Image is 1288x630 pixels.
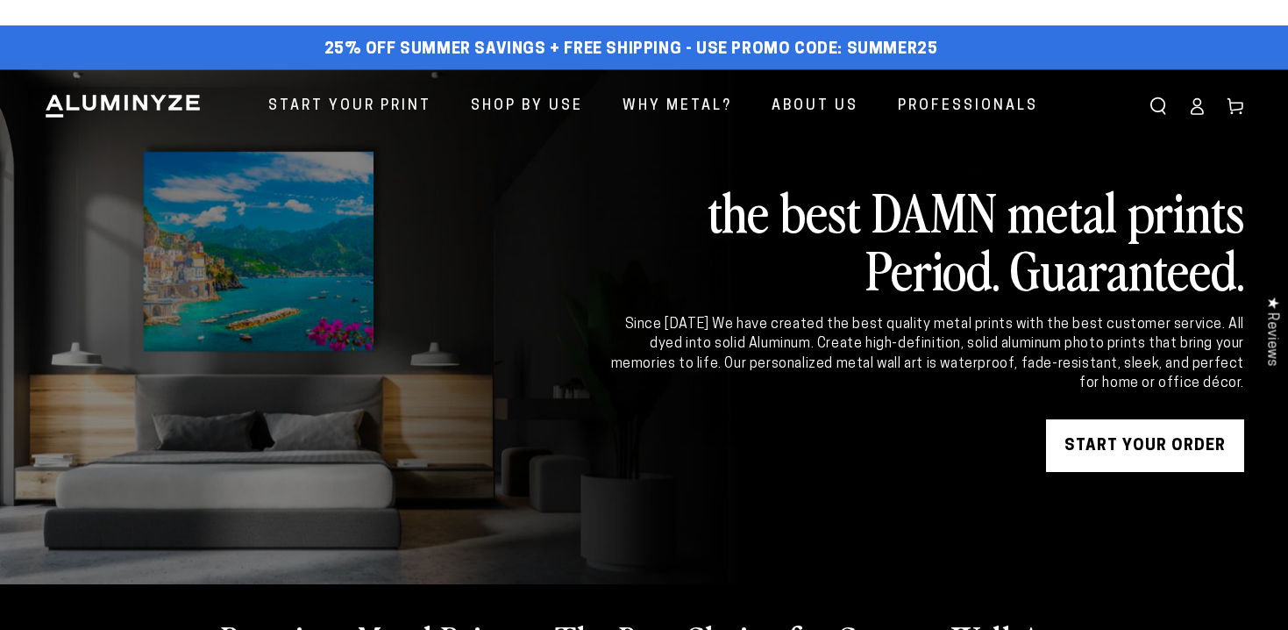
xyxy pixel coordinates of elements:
[772,94,858,119] span: About Us
[1139,87,1178,125] summary: Search our site
[623,94,732,119] span: Why Metal?
[1255,283,1288,380] div: Click to open Judge.me floating reviews tab
[458,83,596,130] a: Shop By Use
[255,83,445,130] a: Start Your Print
[758,83,872,130] a: About Us
[608,182,1244,297] h2: the best DAMN metal prints Period. Guaranteed.
[471,94,583,119] span: Shop By Use
[609,83,745,130] a: Why Metal?
[268,94,431,119] span: Start Your Print
[608,315,1244,394] div: Since [DATE] We have created the best quality metal prints with the best customer service. All dy...
[1046,419,1244,472] a: START YOUR Order
[898,94,1038,119] span: Professionals
[44,93,202,119] img: Aluminyze
[324,40,938,60] span: 25% off Summer Savings + Free Shipping - Use Promo Code: SUMMER25
[885,83,1051,130] a: Professionals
